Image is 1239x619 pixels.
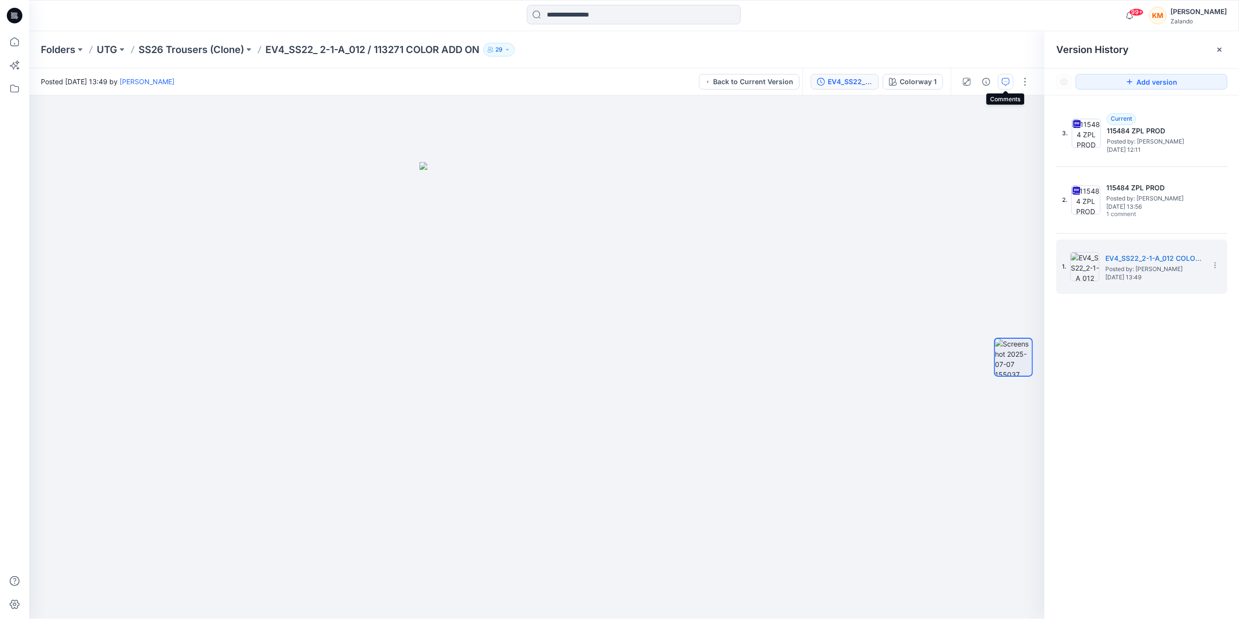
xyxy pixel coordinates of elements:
[41,76,175,87] span: Posted [DATE] 13:49 by
[1056,74,1072,90] button: Show Hidden Versions
[1170,18,1227,25] div: Zalando
[120,77,175,86] a: [PERSON_NAME]
[1062,262,1066,271] span: 1.
[265,43,479,56] p: EV4_SS22_ 2-1-A_012 / 113271 COLOR ADD ON
[41,43,75,56] a: Folders
[1071,185,1100,215] img: 115484 ZPL PROD
[1062,129,1068,138] span: 3.
[699,74,800,90] button: Back to Current Version
[1106,182,1204,194] h5: 115484 ZPL PROD
[1070,252,1099,281] img: EV4_SS22_2-1-A_012 COLOR ADD ON
[1105,274,1203,281] span: [DATE] 13:49
[1106,211,1174,218] span: 1 comment
[900,76,937,87] div: Colorway 1
[828,76,873,87] div: EV4_SS22_2-1-A_012 COLOR ADD ON
[1062,196,1067,204] span: 2.
[1129,8,1144,16] span: 99+
[811,74,879,90] button: EV4_SS22_2-1-A_012 COLOR ADD ON
[1076,74,1227,90] button: Add version
[1106,203,1204,210] span: [DATE] 13:56
[1105,264,1203,274] span: Posted by: Lise Stougaard
[1107,125,1204,137] h5: 115484 ZPL PROD
[1149,7,1167,24] div: KM
[97,43,117,56] a: UTG
[883,74,943,90] button: Colorway 1
[139,43,244,56] a: SS26 Trousers (Clone)
[1105,253,1203,264] h5: EV4_SS22_2-1-A_012 COLOR ADD ON
[1111,115,1132,122] span: Current
[1056,44,1129,55] span: Version History
[1106,194,1204,203] span: Posted by: Lise Stougaard
[978,74,994,90] button: Details
[995,339,1032,376] img: Screenshot 2025-07-07 155037
[495,44,503,55] p: 29
[1170,6,1227,18] div: [PERSON_NAME]
[1107,146,1204,153] span: [DATE] 12:11
[1107,137,1204,146] span: Posted by: Lise Stougaard
[483,43,515,56] button: 29
[1072,119,1101,148] img: 115484 ZPL PROD
[1216,46,1223,54] button: Close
